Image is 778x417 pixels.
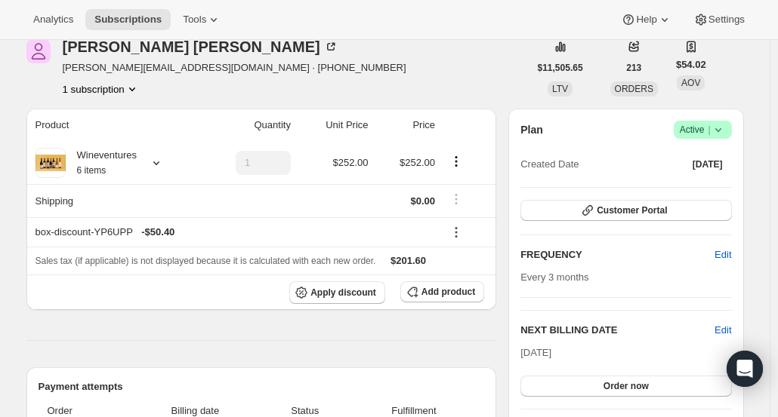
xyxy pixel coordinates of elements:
button: Product actions [63,81,140,97]
span: LTV [552,84,568,94]
small: 6 items [77,165,107,176]
h2: Plan [520,122,543,137]
span: Ashley Cox [26,39,51,63]
button: Edit [715,323,731,338]
span: - $50.40 [141,225,174,240]
h2: Payment attempts [39,379,485,394]
span: Tools [183,14,206,26]
button: Tools [174,9,230,30]
span: Settings [709,14,745,26]
h2: FREQUENCY [520,247,715,262]
span: | [708,124,710,136]
button: Add product [400,281,484,302]
button: Settings [684,9,754,30]
span: AOV [681,78,700,88]
span: Help [636,14,656,26]
span: Active [680,122,726,137]
span: $201.60 [391,255,426,266]
span: $54.02 [676,57,706,72]
span: 213 [626,62,641,74]
button: Apply discount [289,281,385,304]
span: Created Date [520,157,579,172]
button: Order now [520,376,731,397]
span: Add product [421,286,475,298]
span: [DATE] [520,347,551,358]
span: [DATE] [693,158,723,170]
span: Apply discount [310,287,376,299]
button: Shipping actions [444,191,468,207]
span: ORDERS [615,84,653,94]
span: Subscriptions [94,14,162,26]
span: Every 3 months [520,271,588,283]
button: Analytics [24,9,82,30]
th: Shipping [26,184,199,217]
span: [PERSON_NAME][EMAIL_ADDRESS][DOMAIN_NAME] · [PHONE_NUMBER] [63,60,406,75]
span: Order now [604,380,649,392]
th: Unit Price [295,109,373,142]
span: $252.00 [400,157,435,168]
th: Price [373,109,440,142]
button: Edit [705,243,740,267]
span: $0.00 [411,195,436,207]
button: Subscriptions [85,9,171,30]
h2: NEXT BILLING DATE [520,323,715,338]
button: [DATE] [684,154,732,175]
span: Sales tax (if applicable) is not displayed because it is calculated with each new order. [36,256,376,266]
button: Customer Portal [520,200,731,221]
button: Help [612,9,681,30]
button: Product actions [444,153,468,170]
button: 213 [617,57,650,78]
div: [PERSON_NAME] [PERSON_NAME] [63,39,338,54]
span: Analytics [33,14,73,26]
div: Wineventures [66,148,137,178]
button: $11,505.65 [529,57,592,78]
span: $252.00 [333,157,369,168]
span: Edit [715,247,731,262]
th: Quantity [199,109,295,142]
th: Product [26,109,199,142]
div: box-discount-YP6UPP [36,225,436,240]
span: Customer Portal [597,204,667,216]
div: Open Intercom Messenger [727,351,763,387]
span: $11,505.65 [538,62,583,74]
